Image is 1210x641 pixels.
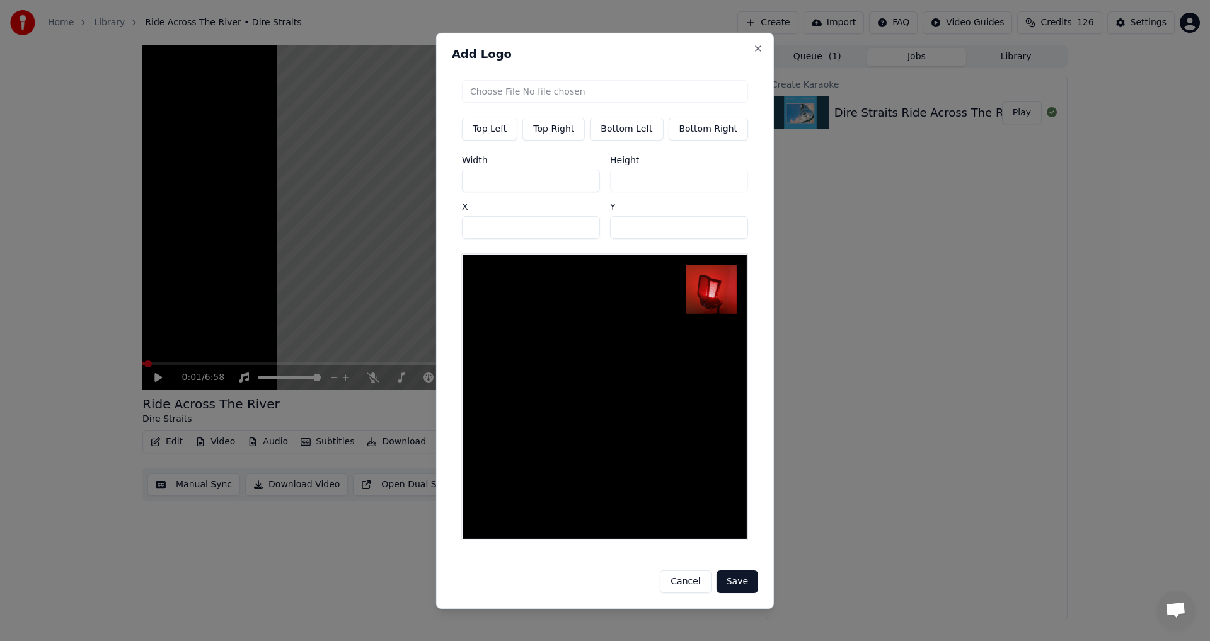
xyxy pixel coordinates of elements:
[610,202,748,211] label: Y
[522,117,585,140] button: Top Right
[590,117,663,140] button: Bottom Left
[686,265,736,313] img: Logo
[610,155,748,164] label: Height
[462,202,600,211] label: X
[462,155,600,164] label: Width
[452,48,758,59] h2: Add Logo
[660,570,711,593] button: Cancel
[462,117,517,140] button: Top Left
[717,570,758,593] button: Save
[668,117,748,140] button: Bottom Right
